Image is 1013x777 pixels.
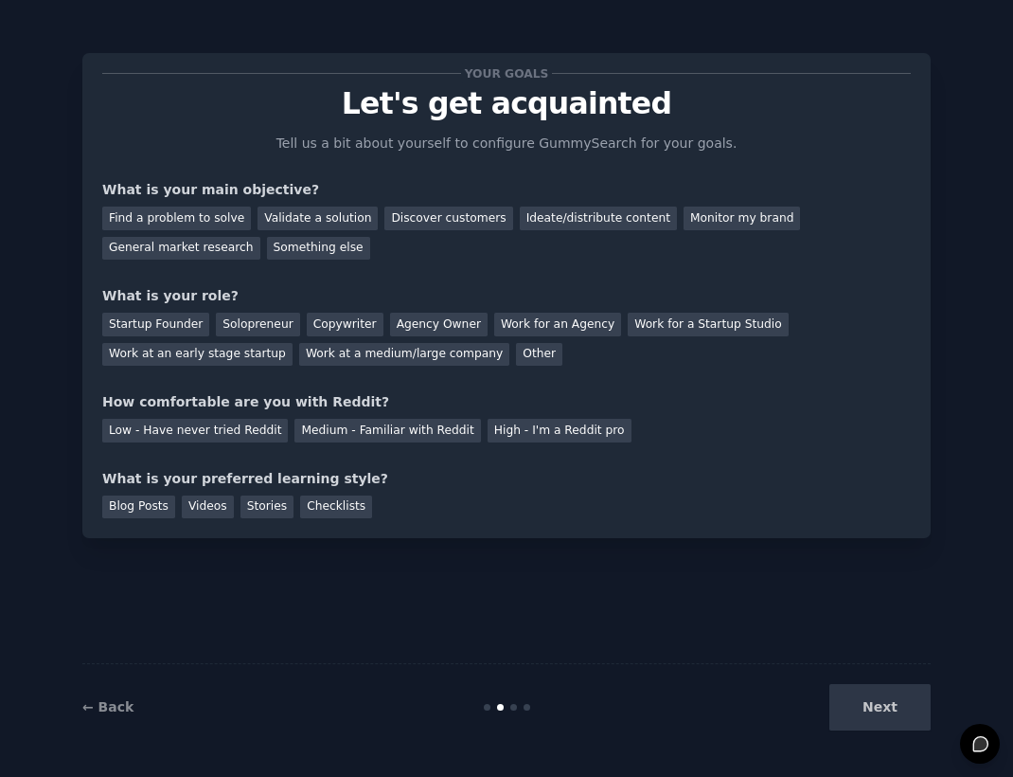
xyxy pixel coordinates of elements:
[516,343,562,367] div: Other
[628,313,788,336] div: Work for a Startup Studio
[102,469,911,489] div: What is your preferred learning style?
[102,180,911,200] div: What is your main objective?
[520,207,677,230] div: Ideate/distribute content
[182,496,234,519] div: Videos
[390,313,488,336] div: Agency Owner
[258,207,378,230] div: Validate a solution
[307,313,383,336] div: Copywriter
[268,134,745,154] p: Tell us a bit about yourself to configure GummySearch for your goals.
[102,207,251,230] div: Find a problem to solve
[82,699,133,714] a: ← Back
[384,207,512,230] div: Discover customers
[102,496,175,519] div: Blog Posts
[102,87,911,120] p: Let's get acquainted
[494,313,621,336] div: Work for an Agency
[240,496,293,519] div: Stories
[488,419,631,443] div: High - I'm a Reddit pro
[294,419,480,443] div: Medium - Familiar with Reddit
[267,237,370,261] div: Something else
[102,286,911,306] div: What is your role?
[102,343,293,367] div: Work at an early stage startup
[684,207,800,230] div: Monitor my brand
[102,419,288,443] div: Low - Have never tried Reddit
[216,313,299,336] div: Solopreneur
[102,392,911,412] div: How comfortable are you with Reddit?
[461,63,552,83] span: Your goals
[102,313,209,336] div: Startup Founder
[299,343,509,367] div: Work at a medium/large company
[102,237,260,261] div: General market research
[300,496,372,519] div: Checklists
